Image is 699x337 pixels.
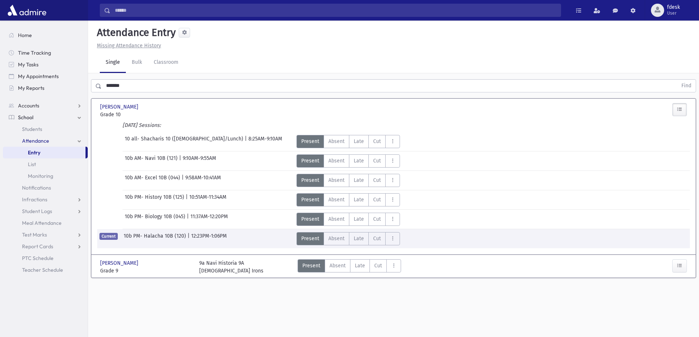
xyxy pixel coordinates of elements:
[296,154,400,168] div: AttTypes
[328,157,345,165] span: Absent
[302,262,320,270] span: Present
[100,267,192,275] span: Grade 9
[18,32,32,39] span: Home
[3,59,88,70] a: My Tasks
[330,262,346,270] span: Absent
[667,4,680,10] span: fdesk
[354,215,364,223] span: Late
[301,235,319,242] span: Present
[3,47,88,59] a: Time Tracking
[3,123,88,135] a: Students
[182,174,185,187] span: |
[22,243,53,250] span: Report Cards
[125,174,182,187] span: 10b AM- Excel 10B (044)
[3,264,88,276] a: Teacher Schedule
[373,196,381,204] span: Cut
[28,161,36,168] span: List
[354,196,364,204] span: Late
[199,259,263,275] div: 9a Navi Historia 9A [DEMOGRAPHIC_DATA] Irons
[301,215,319,223] span: Present
[22,255,54,261] span: PTC Schedule
[18,102,39,109] span: Accounts
[125,135,245,148] span: 10 all- Shacharis 10 ([DEMOGRAPHIC_DATA]/Lunch)
[125,213,187,226] span: 10b PM- Biology 10B (045)
[22,126,42,132] span: Students
[183,154,216,168] span: 9:10AM-9:55AM
[94,43,161,49] a: Missing Attendance History
[100,103,140,111] span: [PERSON_NAME]
[188,232,191,245] span: |
[667,10,680,16] span: User
[179,154,183,168] span: |
[187,213,190,226] span: |
[328,215,345,223] span: Absent
[354,138,364,145] span: Late
[148,52,184,73] a: Classroom
[3,182,88,194] a: Notifications
[296,174,400,187] div: AttTypes
[3,158,88,170] a: List
[185,174,221,187] span: 9:58AM-10:41AM
[22,196,47,203] span: Infractions
[3,170,88,182] a: Monitoring
[374,262,382,270] span: Cut
[248,135,282,148] span: 8:25AM-9:10AM
[301,138,319,145] span: Present
[3,194,88,205] a: Infractions
[18,50,51,56] span: Time Tracking
[3,241,88,252] a: Report Cards
[354,235,364,242] span: Late
[3,135,88,147] a: Attendance
[296,193,400,206] div: AttTypes
[354,176,364,184] span: Late
[125,193,186,206] span: 10b PM- History 10B (125)
[190,213,228,226] span: 11:37AM-12:20PM
[22,208,52,215] span: Student Logs
[18,114,33,121] span: School
[28,173,53,179] span: Monitoring
[18,85,44,91] span: My Reports
[99,233,118,240] span: Current
[189,193,226,206] span: 10:51AM-11:34AM
[355,262,365,270] span: Late
[298,259,401,275] div: AttTypes
[110,4,561,17] input: Search
[3,70,88,82] a: My Appointments
[3,111,88,123] a: School
[328,235,345,242] span: Absent
[301,176,319,184] span: Present
[373,215,381,223] span: Cut
[301,196,319,204] span: Present
[3,252,88,264] a: PTC Schedule
[126,52,148,73] a: Bulk
[22,231,47,238] span: Test Marks
[245,135,248,148] span: |
[373,235,381,242] span: Cut
[97,43,161,49] u: Missing Attendance History
[18,61,39,68] span: My Tasks
[328,196,345,204] span: Absent
[301,157,319,165] span: Present
[100,111,192,118] span: Grade 10
[191,232,227,245] span: 12:23PM-1:06PM
[328,176,345,184] span: Absent
[28,149,40,156] span: Entry
[328,138,345,145] span: Absent
[94,26,176,39] h5: Attendance Entry
[100,259,140,267] span: [PERSON_NAME]
[296,213,400,226] div: AttTypes
[18,73,59,80] span: My Appointments
[3,147,85,158] a: Entry
[373,157,381,165] span: Cut
[124,232,188,245] span: 10b PM- Halacha 10B (120)
[296,232,400,245] div: AttTypes
[3,29,88,41] a: Home
[22,220,62,226] span: Meal Attendance
[3,205,88,217] a: Student Logs
[3,229,88,241] a: Test Marks
[296,135,400,148] div: AttTypes
[3,217,88,229] a: Meal Attendance
[186,193,189,206] span: |
[677,80,696,92] button: Find
[22,138,49,144] span: Attendance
